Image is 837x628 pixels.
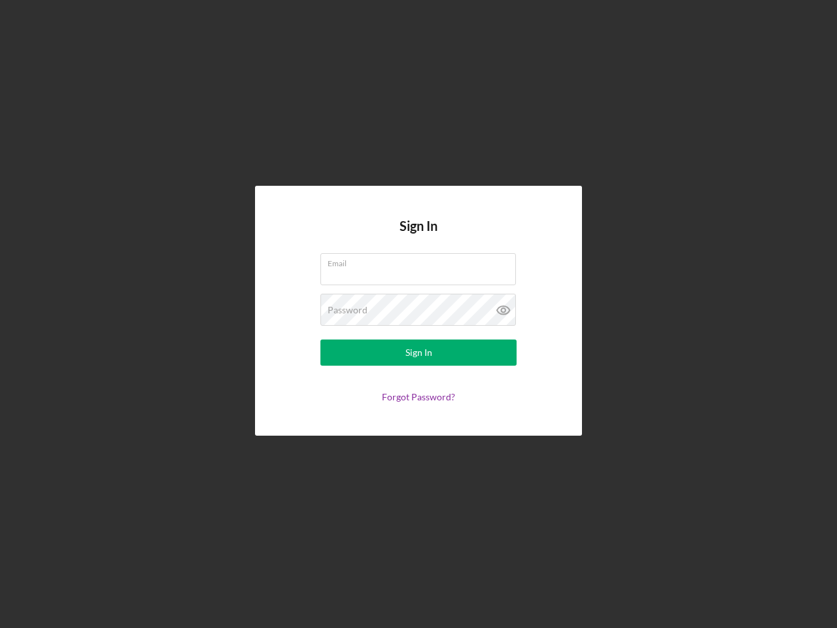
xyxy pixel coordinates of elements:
[405,340,432,366] div: Sign In
[382,391,455,402] a: Forgot Password?
[320,340,517,366] button: Sign In
[400,218,437,253] h4: Sign In
[328,305,367,315] label: Password
[328,254,516,268] label: Email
